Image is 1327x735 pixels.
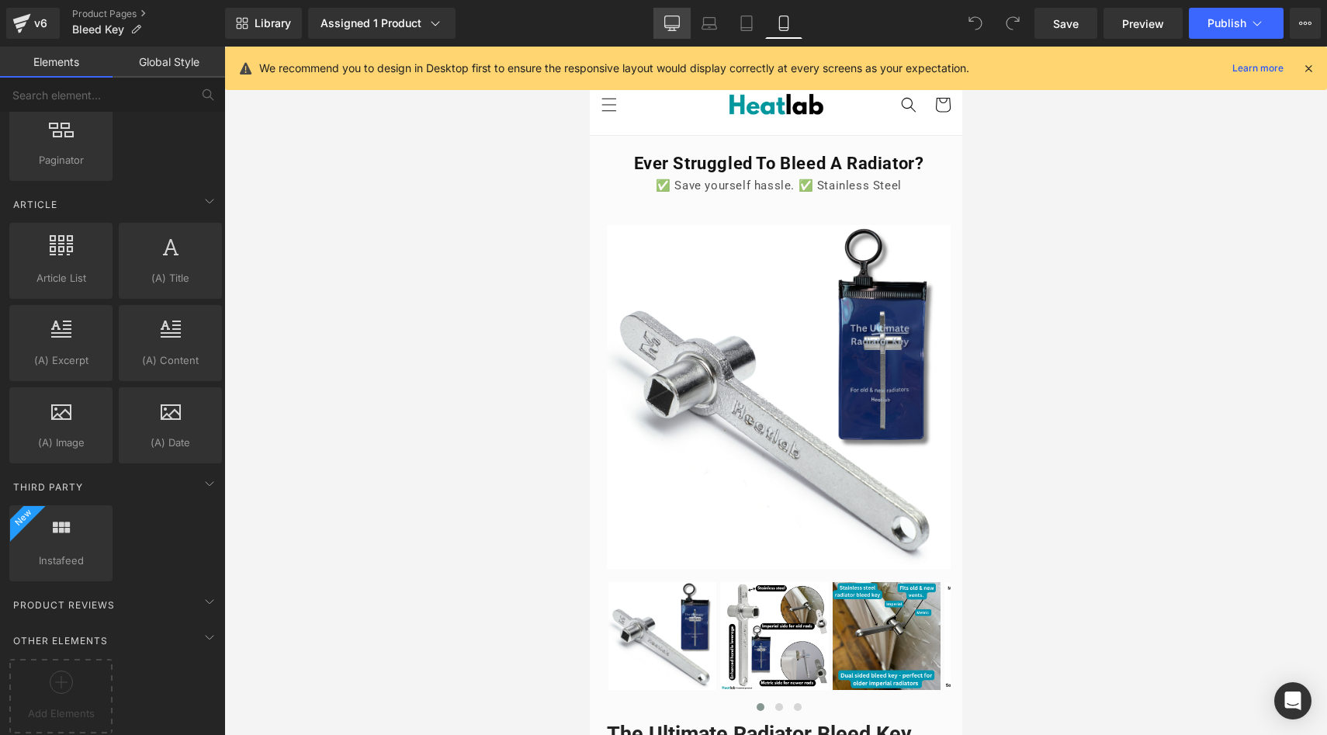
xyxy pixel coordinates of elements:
div: Open Intercom Messenger [1274,682,1311,719]
a: Mobile [765,8,802,39]
a: Learn more [1226,59,1290,78]
a: Tablet [728,8,765,39]
a: Laptop [691,8,728,39]
summary: Menu [2,41,36,75]
span: Instafeed [14,553,108,569]
img: The Ultimate Radiator Bleed Key With Imperial & Metric Keys [19,536,126,643]
span: Third Party [12,480,85,494]
span: Bleed Key [72,23,124,36]
button: Publish [1189,8,1284,39]
span: Paginator [14,152,108,168]
div: Assigned 1 Product [320,16,443,31]
button: Redo [997,8,1028,39]
b: Ever Struggled To Bleed a Radiator? [44,107,334,127]
span: Save [1053,16,1079,32]
span: (A) Image [14,435,108,451]
span: Product Reviews [12,598,116,612]
span: Publish [1207,17,1246,29]
a: Desktop [653,8,691,39]
div: v6 [31,13,50,33]
summary: Search [302,41,336,75]
span: Library [255,16,291,30]
span: Add Elements [13,706,109,722]
span: Article List [14,270,108,286]
a: New Library [225,8,302,39]
img: The Ultimate Radiator Bleed Key With Imperial & Metric Keys [130,536,238,643]
a: v6 [6,8,60,39]
img: The Ultimate Radiator Bleed Key With Imperial & Metric Keys [355,536,463,643]
a: Product Pages [72,8,225,20]
a: Preview [1104,8,1183,39]
a: The Ultimate Radiator Bleed Key With Imperial & Metric Keys [17,668,361,729]
button: More [1290,8,1321,39]
img: Heatlab - Central Heating Products [120,42,252,75]
img: The Ultimate Radiator Bleed Key With Imperial & Metric Keys [243,536,351,643]
button: Undo [960,8,991,39]
span: (A) Title [123,270,217,286]
span: (A) Date [123,435,217,451]
span: Preview [1122,16,1164,32]
span: (A) Content [123,352,217,369]
p: We recommend you to design in Desktop first to ensure the responsive layout would display correct... [259,60,969,77]
span: (A) Excerpt [14,352,108,369]
span: Other Elements [12,633,109,648]
img: The Ultimate Radiator Bleed Key With Imperial & Metric Keys [17,179,361,522]
a: Global Style [113,47,225,78]
div: ✅ Save yourself hassle. ✅ Stainless Steel [5,129,372,150]
span: Article [12,197,59,212]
